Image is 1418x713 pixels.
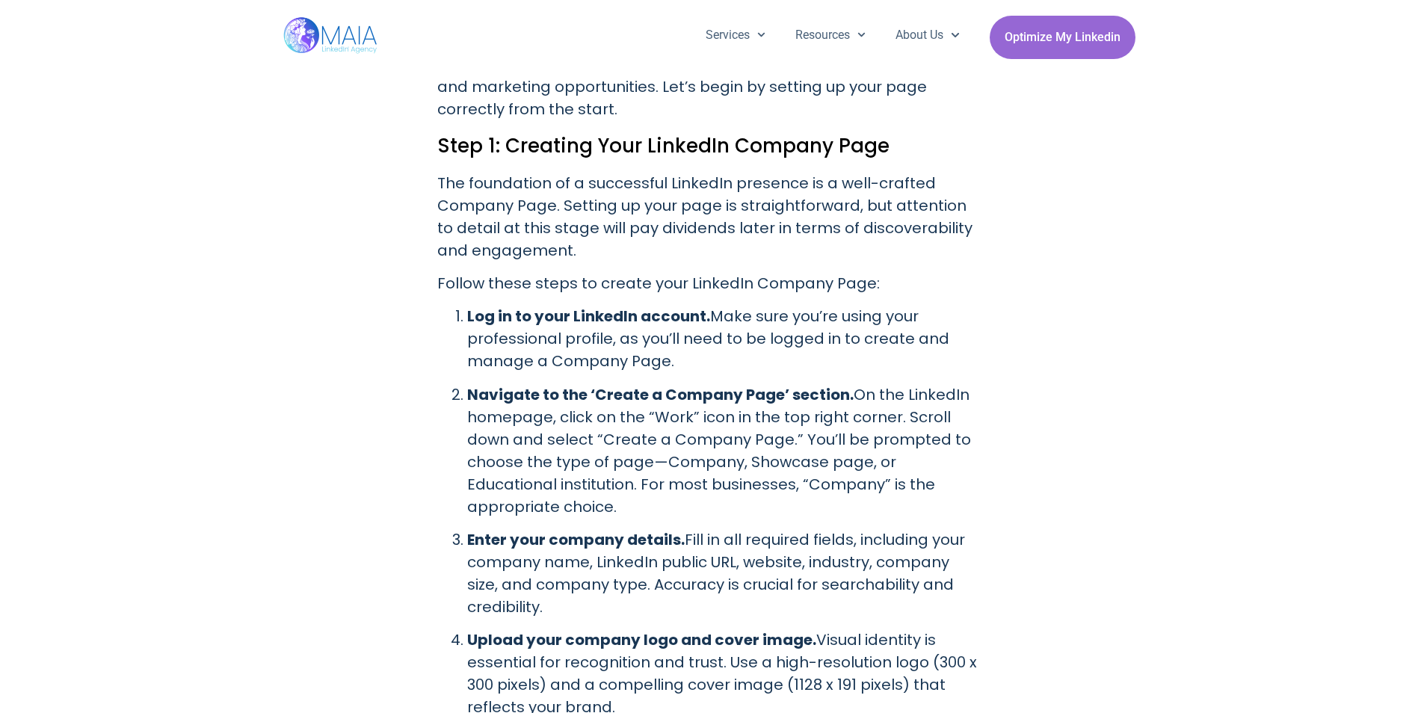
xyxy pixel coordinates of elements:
a: Services [691,16,780,55]
p: On the LinkedIn homepage, click on the “Work” icon in the top right corner. Scroll down and selec... [467,383,981,518]
strong: Upload your company logo and cover image. [467,629,816,650]
p: The foundation of a successful LinkedIn presence is a well-crafted Company Page. Setting up your ... [437,172,981,262]
p: Make sure you’re using your professional profile, as you’ll need to be logged in to create and ma... [467,305,981,372]
a: Resources [780,16,881,55]
h2: Step 1: Creating Your LinkedIn Company Page [437,132,981,160]
p: Follow these steps to create your LinkedIn Company Page: [437,272,981,294]
nav: Menu [691,16,975,55]
strong: Enter your company details. [467,529,685,550]
a: About Us [881,16,974,55]
p: Fill in all required fields, including your company name, LinkedIn public URL, website, industry,... [467,528,981,618]
p: Whether you’re a startup, SMB, or enterprise, creating a LinkedIn Company Page is a strategic mov... [437,31,981,120]
span: Optimize My Linkedin [1005,23,1120,52]
strong: Log in to your LinkedIn account. [467,306,710,327]
strong: Navigate to the ‘Create a Company Page’ section. [467,384,854,405]
a: Optimize My Linkedin [990,16,1135,59]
